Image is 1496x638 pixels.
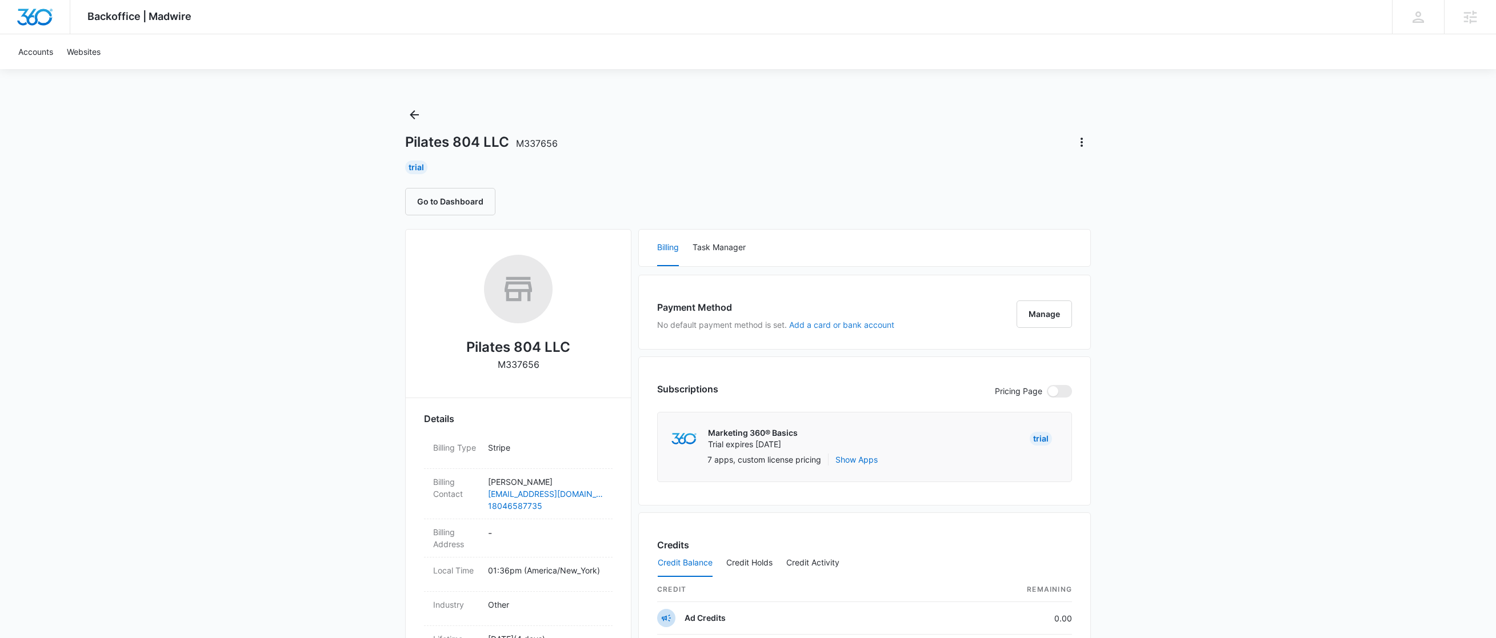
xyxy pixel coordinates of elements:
button: Task Manager [693,230,746,266]
h2: Pilates 804 LLC [466,337,570,358]
button: Add a card or bank account [789,321,894,329]
span: Details [424,412,454,426]
p: M337656 [498,358,539,371]
button: Back [405,106,423,124]
div: Billing Address- [424,519,613,557]
a: Websites [60,34,107,69]
a: Accounts [11,34,60,69]
p: Trial expires [DATE] [708,439,798,450]
div: Trial [1030,432,1052,446]
p: 01:36pm ( America/New_York ) [488,564,603,576]
img: marketing360Logo [671,433,696,445]
dt: Local Time [433,564,479,576]
div: Billing TypeStripe [424,435,613,469]
span: Backoffice | Madwire [87,10,191,22]
dt: Billing Address [433,526,479,550]
th: Remaining [951,577,1072,602]
h1: Pilates 804 LLC [405,134,558,151]
button: Billing [657,230,679,266]
a: 18046587735 [488,500,603,512]
dt: Billing Type [433,442,479,454]
span: M337656 [516,138,558,149]
button: Credit Holds [726,549,773,577]
div: IndustryOther [424,592,613,626]
h3: Credits [657,538,689,552]
p: No default payment method is set. [657,319,894,331]
button: Go to Dashboard [405,188,495,215]
dt: Billing Contact [433,476,479,500]
h3: Payment Method [657,300,894,314]
p: Pricing Page [995,385,1042,398]
p: Ad Credits [685,612,726,624]
p: 7 apps, custom license pricing [707,454,821,466]
button: Show Apps [835,454,878,466]
a: [EMAIL_ADDRESS][DOMAIN_NAME] [488,488,603,500]
p: [PERSON_NAME] [488,476,603,488]
p: Other [488,599,603,611]
div: Local Time01:36pm (America/New_York) [424,557,613,592]
p: Marketing 360® Basics [708,427,798,439]
dt: Industry [433,599,479,611]
td: 0.00 [951,602,1072,635]
h3: Subscriptions [657,382,718,396]
div: Trial [405,160,427,174]
div: Billing Contact[PERSON_NAME][EMAIL_ADDRESS][DOMAIN_NAME]18046587735 [424,469,613,519]
button: Credit Balance [658,549,713,577]
button: Actions [1073,133,1091,151]
button: Credit Activity [786,549,839,577]
button: Manage [1017,300,1072,328]
th: credit [657,577,951,602]
p: Stripe [488,442,603,454]
dd: - [488,526,603,550]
